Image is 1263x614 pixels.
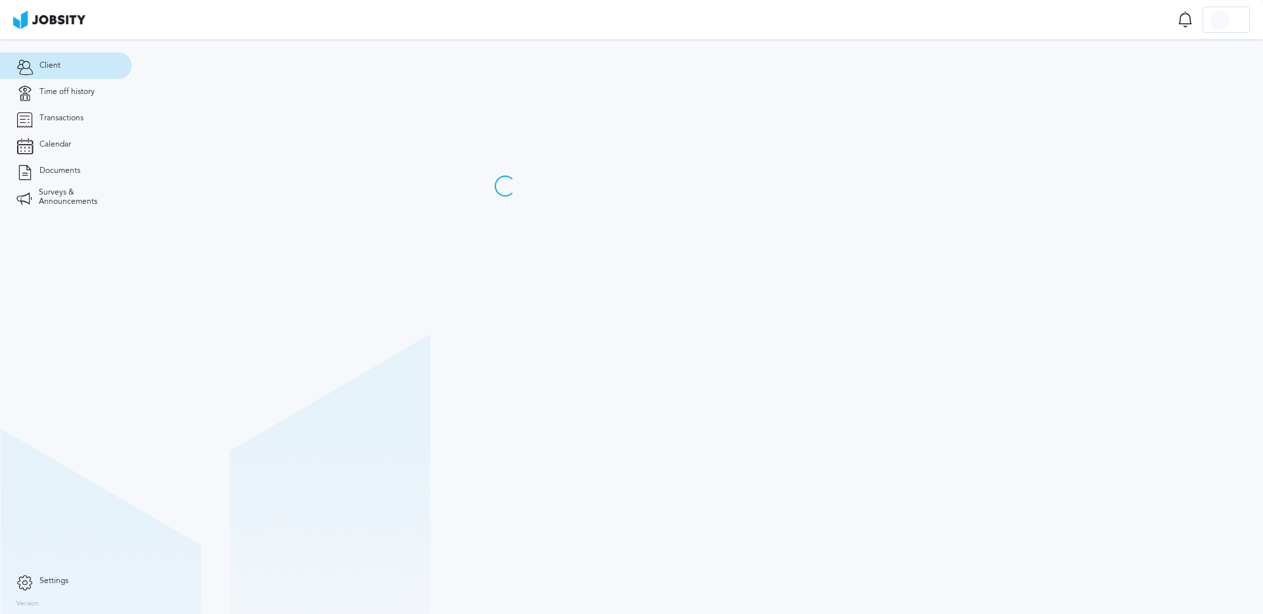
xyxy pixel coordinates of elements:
[13,11,86,29] img: ab4bad089aa723f57921c736e9817d99.png
[16,600,41,608] label: Version:
[39,87,95,97] span: Time off history
[39,140,71,149] span: Calendar
[39,188,115,206] span: Surveys & Announcements
[39,577,68,586] span: Settings
[39,114,84,123] span: Transactions
[39,166,80,176] span: Documents
[39,61,61,70] span: Client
